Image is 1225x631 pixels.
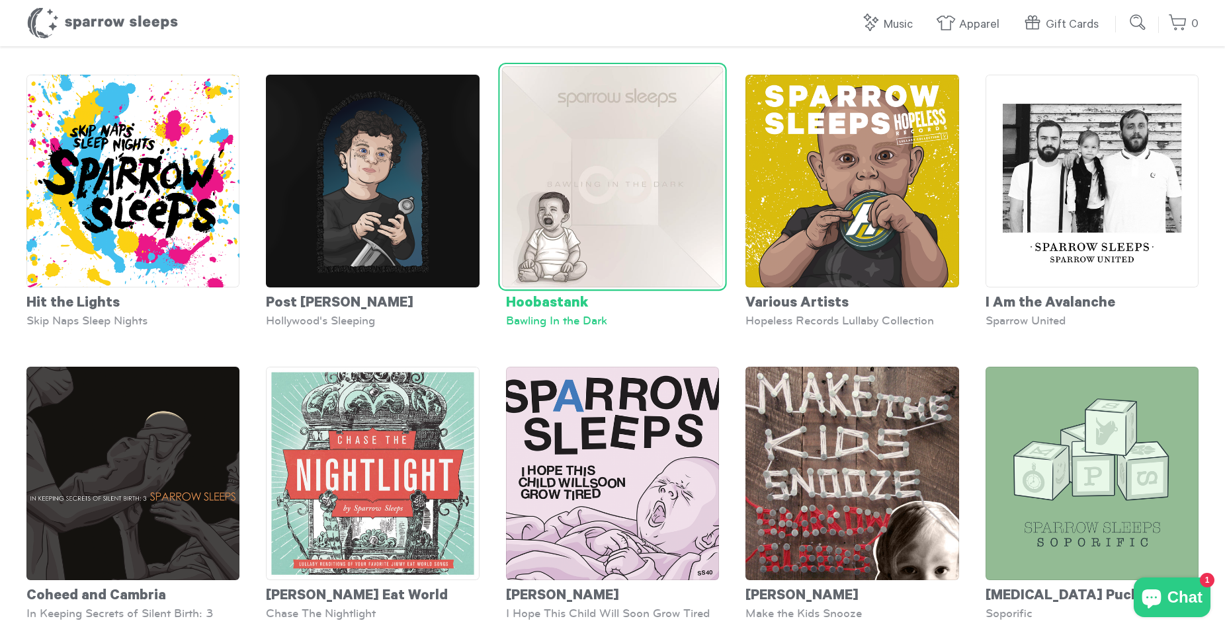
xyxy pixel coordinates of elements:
[861,11,919,39] a: Music
[26,75,239,287] img: SS-SkipNapsSleepNights_grande.png
[1023,11,1105,39] a: Gift Cards
[986,75,1199,287] img: SS-SparrowUnited-Cover-1600x1600_3d63f8b3-22fb-40bb-9f19-43d0b23a3a0f_grande.png
[506,607,719,620] div: I Hope This Child Will Soon Grow Tired
[266,75,479,327] a: Post [PERSON_NAME] Hollywood's Sleeping
[745,75,958,287] img: SparrowSleeps-HopelessRecordsLullabyCollection-Cover_grande.png
[506,314,719,327] div: Bawling In the Dark
[986,607,1199,620] div: Soporific
[26,314,239,327] div: Skip Naps Sleep Nights
[986,314,1199,327] div: Sparrow United
[266,607,479,620] div: Chase The Nightlight
[266,287,479,314] div: Post [PERSON_NAME]
[986,287,1199,314] div: I Am the Avalanche
[266,75,479,287] img: PostMalone-Hollywood_sSleeping-Cover_grande.png
[26,580,239,607] div: Coheed and Cambria
[986,367,1199,619] a: [MEDICAL_DATA] Puck Soporific
[936,11,1006,39] a: Apparel
[26,607,239,620] div: In Keeping Secrets of Silent Birth: 3
[501,66,723,287] img: Hoobastank_-_Bawling_In_The_Dark_-_Cover_3000x3000_c6cbc220-6762-4f53-8157-d43f2a1c9256_grande.jpg
[506,75,719,327] a: Hoobastank Bawling In the Dark
[1130,577,1214,620] inbox-online-store-chat: Shopify online store chat
[266,314,479,327] div: Hollywood's Sleeping
[986,367,1199,579] img: SS-Soporific-Cover-1600x1600_grande.png
[266,367,479,579] img: Chase-The-Nightlight_grande.jpg
[26,367,239,579] img: SparrowSleeps-CoheedandCambria-Cover-1600x1600_grande.png
[26,287,239,314] div: Hit the Lights
[745,287,958,314] div: Various Artists
[1168,10,1199,38] a: 0
[506,580,719,607] div: [PERSON_NAME]
[26,75,239,327] a: Hit the Lights Skip Naps Sleep Nights
[745,367,958,579] img: SS-MakeTheKidsSnooze_grande.jpg
[506,367,719,579] img: SS-IHopeThisChildWillSoonGrowTired-Cover-1600x1600_grande.png
[506,367,719,619] a: [PERSON_NAME] I Hope This Child Will Soon Grow Tired
[26,7,179,40] h1: Sparrow Sleeps
[986,75,1199,327] a: I Am the Avalanche Sparrow United
[26,367,239,619] a: Coheed and Cambria In Keeping Secrets of Silent Birth: 3
[986,580,1199,607] div: [MEDICAL_DATA] Puck
[745,75,958,327] a: Various Artists Hopeless Records Lullaby Collection
[745,580,958,607] div: [PERSON_NAME]
[266,367,479,619] a: [PERSON_NAME] Eat World Chase The Nightlight
[745,607,958,620] div: Make the Kids Snooze
[745,367,958,619] a: [PERSON_NAME] Make the Kids Snooze
[266,580,479,607] div: [PERSON_NAME] Eat World
[506,287,719,314] div: Hoobastank
[745,314,958,327] div: Hopeless Records Lullaby Collection
[1125,9,1152,36] input: Submit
